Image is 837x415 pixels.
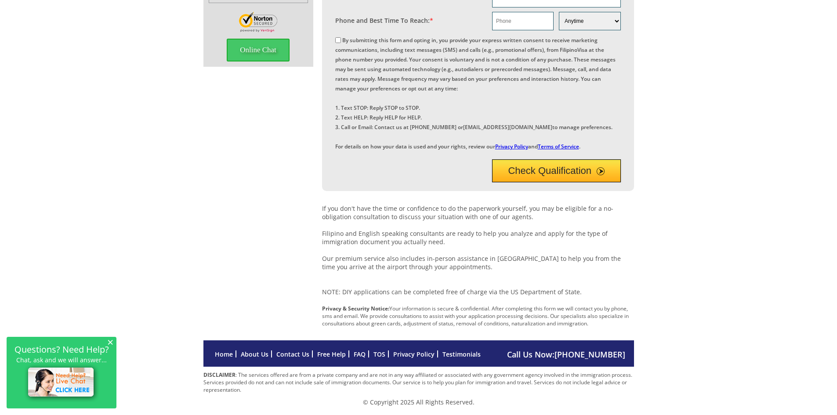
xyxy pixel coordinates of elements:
select: Phone and Best Reach Time are required. [559,12,620,30]
a: FAQ [354,350,366,358]
a: Terms of Service [538,143,579,150]
span: Online Chat [227,39,290,61]
p: : The services offered are from a private company and are not in any way affiliated or associated... [203,371,634,393]
strong: DISCLAIMER [203,371,236,379]
input: Phone [492,12,554,30]
label: By submitting this form and opting in, you provide your express written consent to receive market... [335,36,616,150]
p: © Copyright 2025 All Rights Reserved. [203,398,634,406]
h2: Questions? Need Help? [11,346,112,353]
p: Your information is secure & confidential. After completing this form we will contact you by phon... [322,305,634,327]
input: By submitting this form and opting in, you provide your express written consent to receive market... [335,37,341,43]
a: About Us [241,350,268,358]
a: Contact Us [276,350,309,358]
span: Call Us Now: [507,349,625,360]
a: TOS [373,350,385,358]
strong: Privacy & Security Notice: [322,305,389,312]
img: live-chat-icon.png [24,364,99,402]
a: Free Help [317,350,346,358]
a: Privacy Policy [495,143,528,150]
a: Privacy Policy [393,350,435,358]
span: × [107,338,113,346]
label: Phone and Best Time To Reach: [335,16,433,25]
p: Chat, ask and we will answer... [11,356,112,364]
a: Home [215,350,233,358]
a: Testimonials [442,350,481,358]
button: Check Qualification [492,159,621,182]
p: If you don't have the time or confidence to do the paperwork yourself, you may be eligible for a ... [322,204,634,296]
a: [PHONE_NUMBER] [554,349,625,360]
